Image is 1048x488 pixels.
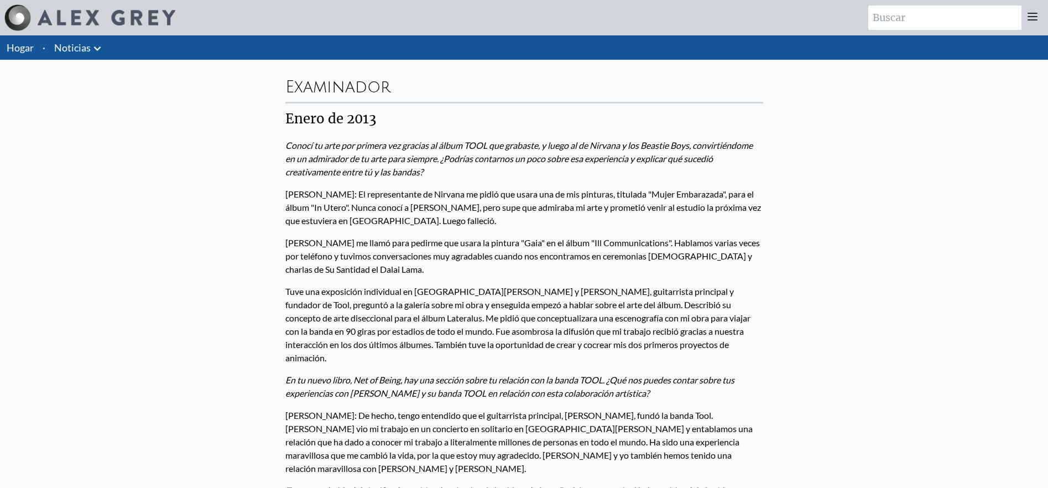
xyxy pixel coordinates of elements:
[285,410,753,474] font: [PERSON_NAME]: De hecho, tengo entendido que el guitarrista principal, [PERSON_NAME], fundó la ba...
[868,6,1021,30] input: Buscar
[54,41,91,54] font: Noticias
[285,140,753,177] font: Conocí tu arte por primera vez gracias al álbum TOOL que grabaste, y luego al de Nirvana y los Be...
[285,110,376,127] font: Enero de 2013
[285,237,760,274] font: [PERSON_NAME] me llamó para pedirme que usara la pintura "Gaia" en el álbum "Ill Communications"....
[43,41,45,54] font: ·
[285,189,761,226] font: [PERSON_NAME]: El representante de Nirvana me pidió que usara una de mis pinturas, titulada "Muje...
[7,41,34,54] a: Hogar
[285,375,734,398] font: En tu nuevo libro, Net of Being, hay una sección sobre tu relación con la banda TOOL. ¿Qué nos pu...
[54,40,91,55] a: Noticias
[285,78,390,96] font: Examinador
[285,286,750,363] font: Tuve una exposición individual en [GEOGRAPHIC_DATA][PERSON_NAME] y [PERSON_NAME], guitarrista pri...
